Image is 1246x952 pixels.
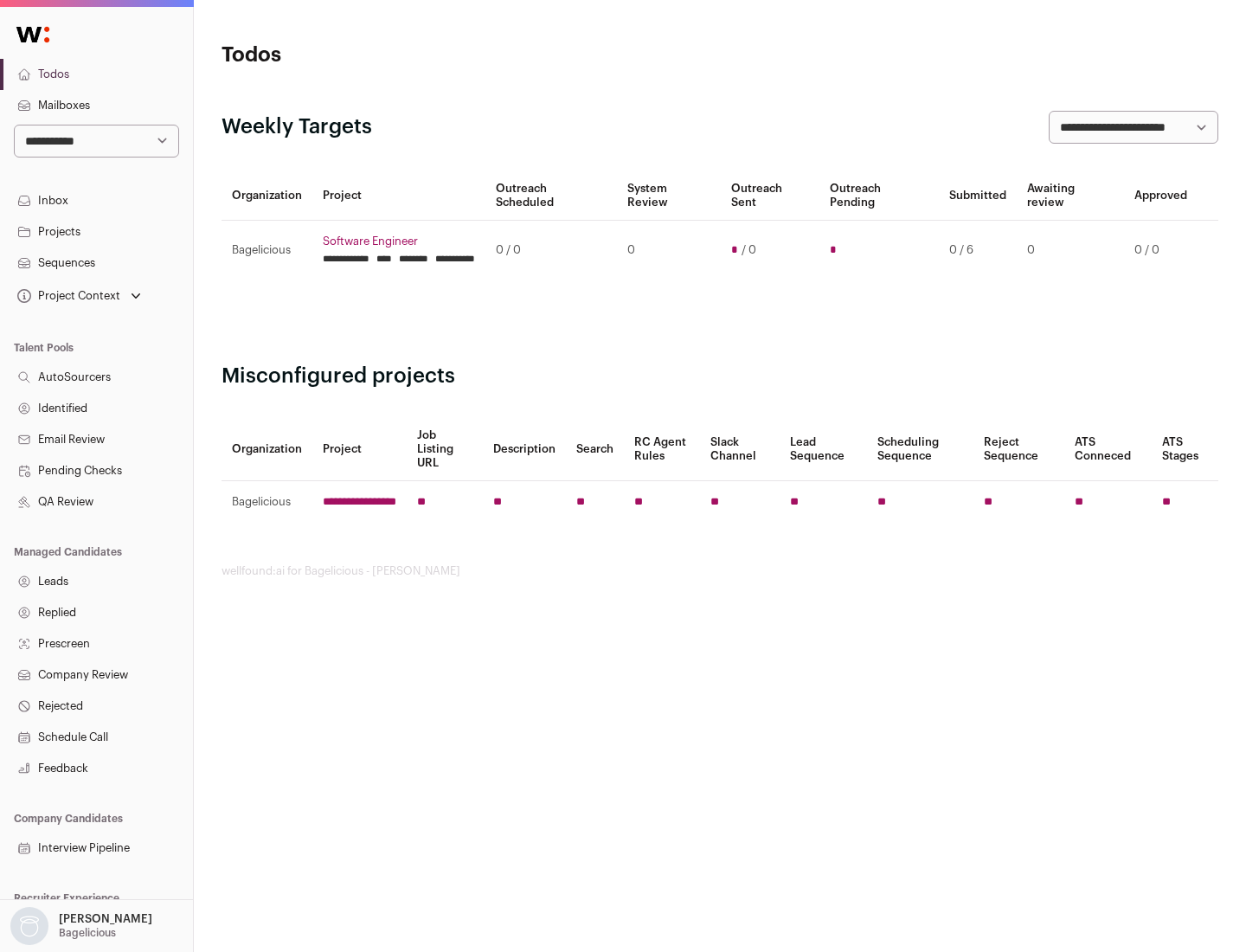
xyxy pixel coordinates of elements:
th: Project [312,171,485,221]
p: Bagelicious [59,926,116,940]
th: System Review [617,171,720,221]
th: Slack Channel [700,418,780,481]
th: Outreach Sent [721,171,820,221]
th: RC Agent Rules [624,418,699,481]
th: Outreach Scheduled [485,171,617,221]
button: Open dropdown [14,284,145,308]
button: Open dropdown [7,907,156,945]
h1: Todos [222,42,554,69]
footer: wellfound:ai for Bagelicious - [PERSON_NAME] [222,564,1218,578]
th: Submitted [939,171,1017,221]
div: Project Context [14,289,120,303]
th: Project [312,418,407,481]
td: Bagelicious [222,221,312,280]
td: 0 [1017,221,1124,280]
th: Scheduling Sequence [867,418,973,481]
th: Organization [222,418,312,481]
th: Job Listing URL [407,418,483,481]
h2: Misconfigured projects [222,363,1218,390]
th: ATS Conneced [1064,418,1151,481]
td: 0 / 0 [485,221,617,280]
td: 0 [617,221,720,280]
img: Wellfound [7,17,59,52]
th: Lead Sequence [780,418,867,481]
img: nopic.png [10,907,48,945]
td: 0 / 0 [1124,221,1198,280]
th: Approved [1124,171,1198,221]
td: 0 / 6 [939,221,1017,280]
th: Awaiting review [1017,171,1124,221]
th: Description [483,418,566,481]
td: Bagelicious [222,481,312,524]
th: Search [566,418,624,481]
span: / 0 [742,243,756,257]
p: [PERSON_NAME] [59,912,152,926]
th: Organization [222,171,312,221]
th: Reject Sequence [973,418,1065,481]
a: Software Engineer [323,235,475,248]
h2: Weekly Targets [222,113,372,141]
th: ATS Stages [1152,418,1218,481]
th: Outreach Pending [819,171,938,221]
